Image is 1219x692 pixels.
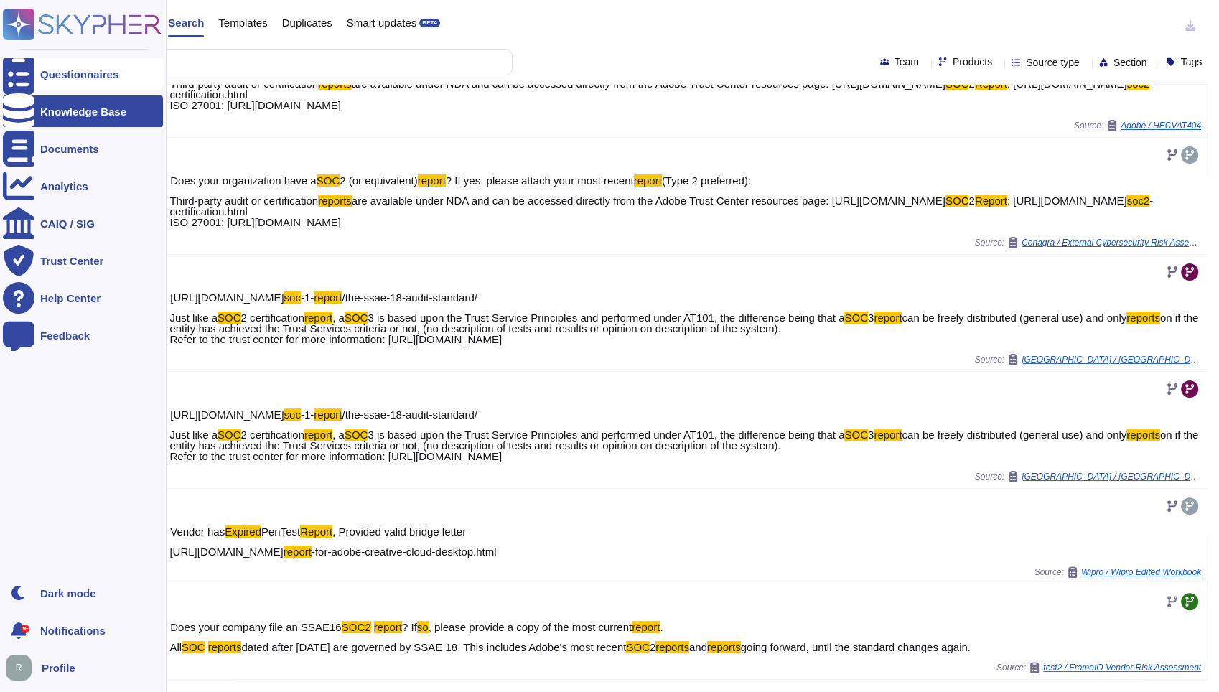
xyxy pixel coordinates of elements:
[169,312,1198,345] span: on if the entity has achieved the Trust Services criteria or not, (no description of tests and re...
[169,78,1153,111] span: -certification.html ISO 27001: [URL][DOMAIN_NAME]
[218,17,267,28] span: Templates
[314,291,342,304] mark: report
[1074,120,1201,131] span: Source:
[953,57,992,67] span: Products
[332,525,466,538] span: , Provided valid bridge letter
[170,621,341,633] span: Does your company file an SSAE16
[874,312,902,324] mark: report
[968,195,974,207] span: 2
[1022,472,1201,481] span: [GEOGRAPHIC_DATA] / [GEOGRAPHIC_DATA] Questionnaire
[707,641,741,653] mark: reports
[225,525,261,538] mark: Expired
[374,621,402,633] mark: report
[300,525,332,538] mark: Report
[301,291,314,304] span: -1-
[40,256,103,266] div: Trust Center
[345,429,368,441] mark: SOC
[301,408,314,421] span: -1-
[170,174,316,187] span: Does your organization have a
[170,291,284,304] span: [URL][DOMAIN_NAME]
[368,429,844,441] span: 3 is based upon the Trust Service Principles and performed under AT101, the difference being that a
[3,652,42,683] button: user
[304,429,332,441] mark: report
[40,106,126,117] div: Knowledge Base
[352,195,945,207] span: are available under NDA and can be accessed directly from the Adobe Trust Center resources page: ...
[332,429,345,441] span: , a
[417,621,429,633] mark: so
[40,69,118,80] div: Questionnaires
[1043,663,1201,672] span: test2 / FrameIO Vendor Risk Assessment
[3,207,163,239] a: CAIQ / SIG
[42,663,75,673] span: Profile
[650,641,655,653] span: 2
[342,408,477,421] span: /the-ssae-18-audit-standard/
[241,429,304,441] span: 2 certification
[40,293,101,304] div: Help Center
[168,17,204,28] span: Search
[632,621,660,633] mark: report
[314,408,342,421] mark: report
[1180,57,1202,67] span: Tags
[169,312,218,324] span: Just like a
[1121,121,1201,130] span: Adobe / HECVAT404
[241,312,304,324] span: 2 certification
[347,17,417,28] span: Smart updates
[284,546,312,558] mark: report
[1022,355,1201,364] span: [GEOGRAPHIC_DATA] / [GEOGRAPHIC_DATA] Questionnaire
[345,312,368,324] mark: SOC
[1126,312,1160,324] mark: reports
[945,195,969,207] mark: SOC
[902,312,1126,324] span: can be freely distributed (general use) and only
[21,625,29,633] div: 9+
[3,245,163,276] a: Trust Center
[340,174,417,187] span: 2 (or equivalent)
[170,525,225,538] span: Vendor has
[1113,57,1147,67] span: Section
[895,57,919,67] span: Team
[284,408,301,421] mark: soc
[844,429,868,441] mark: SOC
[40,588,96,599] div: Dark mode
[40,330,90,341] div: Feedback
[241,641,626,653] span: dated after [DATE] are governed by SSAE 18. This includes Adobe's most recent
[304,312,332,324] mark: report
[868,429,874,441] span: 3
[902,429,1126,441] span: can be freely distributed (general use) and only
[332,312,345,324] span: , a
[1007,195,1127,207] span: : [URL][DOMAIN_NAME]
[975,354,1201,365] span: Source:
[342,621,371,633] mark: SOC2
[368,312,844,324] span: 3 is based upon the Trust Service Principles and performed under AT101, the difference being that a
[844,312,868,324] mark: SOC
[218,429,241,441] mark: SOC
[40,181,88,192] div: Analytics
[402,621,417,633] span: ? If
[1126,429,1160,441] mark: reports
[3,282,163,314] a: Help Center
[282,17,332,28] span: Duplicates
[3,95,163,127] a: Knowledge Base
[975,471,1201,482] span: Source:
[626,641,650,653] mark: SOC
[868,312,874,324] span: 3
[1081,568,1201,576] span: Wipro / Wipro Edited Workbook
[996,662,1201,673] span: Source:
[318,195,352,207] mark: reports
[169,429,218,441] span: Just like a
[660,621,663,633] span: .
[182,641,205,653] mark: SOC
[689,641,707,653] span: and
[1026,57,1080,67] span: Source type
[6,655,32,681] img: user
[418,174,446,187] mark: report
[1034,566,1201,578] span: Source:
[741,641,971,653] span: going forward, until the standard changes again.
[419,19,440,27] div: BETA
[169,641,182,653] span: All
[169,429,1198,462] span: on if the entity has achieved the Trust Services criteria or not, (no description of tests and re...
[429,621,632,633] span: , please provide a copy of the most current
[3,170,163,202] a: Analytics
[284,291,301,304] mark: soc
[40,625,106,636] span: Notifications
[342,291,477,304] span: /the-ssae-18-audit-standard/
